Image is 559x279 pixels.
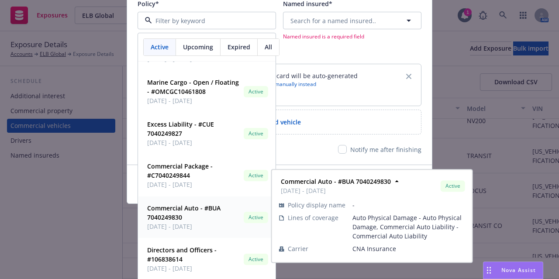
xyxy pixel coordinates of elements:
span: Add vehicle [267,117,301,127]
strong: Excess Liability - #CUE 7040249827 [147,120,214,138]
a: remove [404,71,414,82]
p: Notify me after finishing [350,145,421,154]
button: Nova Assist [483,262,543,279]
span: Auto Physical Damage - Auto Physical Damage, Commercial Auto Liability - Commercial Auto Liability [352,213,465,241]
span: Search for a named insured.. [290,16,376,25]
span: Policy display name [288,200,345,210]
span: [DATE] - [DATE] [281,186,391,195]
span: Active [247,214,265,221]
span: Active [247,130,265,138]
span: Lines of coverage [288,213,338,222]
strong: Commercial Auto - #BUA 7040249830 [281,177,391,186]
div: Drag to move [483,262,494,279]
span: Upcoming [183,42,213,52]
span: Active [247,172,265,179]
span: Carrier [288,244,308,253]
span: - [352,200,465,210]
strong: Directors and Officers - #106838614 [147,246,217,263]
span: Active [247,88,265,96]
input: Filter by keyword [152,16,258,25]
span: [DATE] - [DATE] [147,138,240,147]
strong: Marine Cargo - Open / Floating - #OMCGC10461808 [147,78,239,96]
span: Expired [228,42,250,52]
strong: Commercial Auto - #BUA 7040249830 [147,204,221,221]
span: [DATE] - [DATE] [147,222,240,231]
span: Active [247,255,265,263]
button: Search for a named insured.. [283,12,421,29]
span: Active [444,182,462,190]
span: [DATE] - [DATE] [147,96,240,105]
span: Named insured is a required field [283,33,421,40]
span: [DATE] - [DATE] [147,180,240,189]
span: All [265,42,272,52]
span: [DATE] - [DATE] [147,264,240,273]
strong: Commercial Package - #C7040249844 [147,162,213,179]
span: The ID card will be auto-generated [256,71,358,80]
span: CNA Insurance [352,244,465,253]
div: Add vehicle [138,110,421,134]
span: Upload manually instead [256,80,358,88]
span: Nova Assist [501,266,536,274]
span: Active [151,42,169,52]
